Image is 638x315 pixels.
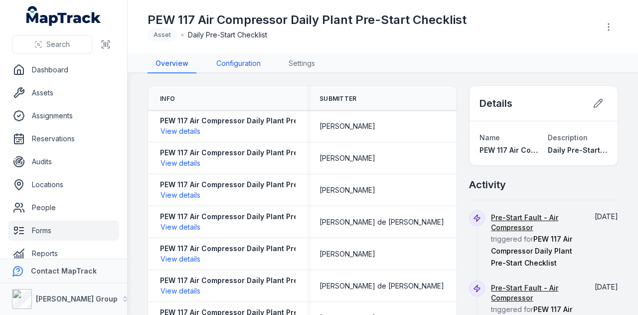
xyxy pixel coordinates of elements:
[595,283,618,291] span: [DATE]
[12,35,92,54] button: Search
[160,95,175,103] span: Info
[479,133,500,142] span: Name
[8,175,119,195] a: Locations
[160,276,354,286] strong: PEW 117 Air Compressor Daily Plant Pre-Start Checklist
[8,106,119,126] a: Assignments
[160,190,201,201] button: View details
[148,28,177,42] div: Asset
[160,254,201,265] button: View details
[208,54,269,73] a: Configuration
[281,54,323,73] a: Settings
[160,212,354,222] strong: PEW 117 Air Compressor Daily Plant Pre-Start Checklist
[595,212,618,221] span: [DATE]
[8,198,119,218] a: People
[479,96,512,110] h2: Details
[548,133,588,142] span: Description
[319,153,375,163] span: [PERSON_NAME]
[319,95,357,103] span: Submitter
[8,60,119,80] a: Dashboard
[548,146,636,154] span: Daily Pre-Start Checklist
[319,217,444,227] span: [PERSON_NAME] de [PERSON_NAME]
[160,116,354,126] strong: PEW 117 Air Compressor Daily Plant Pre-Start Checklist
[8,221,119,241] a: Forms
[491,283,580,303] a: Pre-Start Fault - Air Compressor
[595,212,618,221] time: 19/08/2025, 7:58:09 am
[491,213,580,267] span: triggered for
[160,126,201,137] button: View details
[26,6,101,26] a: MapTrack
[160,158,201,169] button: View details
[8,152,119,172] a: Audits
[36,295,118,303] strong: [PERSON_NAME] Group
[491,235,572,267] span: PEW 117 Air Compressor Daily Plant Pre-Start Checklist
[469,178,506,192] h2: Activity
[8,244,119,264] a: Reports
[31,267,97,275] strong: Contact MapTrack
[160,286,201,297] button: View details
[319,185,375,195] span: [PERSON_NAME]
[319,281,444,291] span: [PERSON_NAME] de [PERSON_NAME]
[319,121,375,131] span: [PERSON_NAME]
[595,283,618,291] time: 15/08/2025, 7:06:51 am
[148,54,196,73] a: Overview
[148,12,467,28] h1: PEW 117 Air Compressor Daily Plant Pre-Start Checklist
[319,249,375,259] span: [PERSON_NAME]
[160,148,354,158] strong: PEW 117 Air Compressor Daily Plant Pre-Start Checklist
[46,39,70,49] span: Search
[491,213,580,233] a: Pre-Start Fault - Air Compressor
[160,222,201,233] button: View details
[160,244,354,254] strong: PEW 117 Air Compressor Daily Plant Pre-Start Checklist
[160,180,354,190] strong: PEW 117 Air Compressor Daily Plant Pre-Start Checklist
[188,30,267,40] span: Daily Pre-Start Checklist
[8,129,119,149] a: Reservations
[8,83,119,103] a: Assets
